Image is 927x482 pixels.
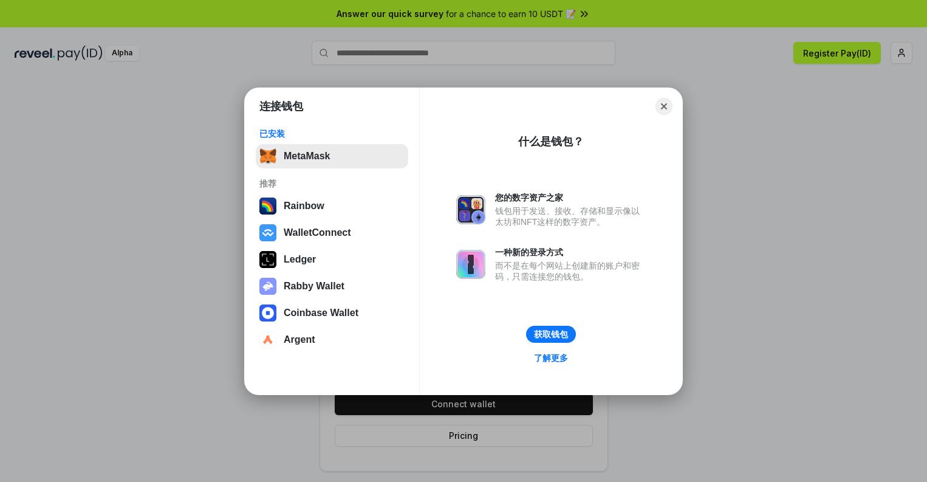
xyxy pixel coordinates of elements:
img: svg+xml,%3Csvg%20width%3D%22120%22%20height%3D%22120%22%20viewBox%3D%220%200%20120%20120%22%20fil... [259,198,276,215]
div: 什么是钱包？ [518,134,584,149]
div: MetaMask [284,151,330,162]
button: Rainbow [256,194,408,218]
button: Ledger [256,247,408,272]
div: 已安装 [259,128,405,139]
button: MetaMask [256,144,408,168]
img: svg+xml,%3Csvg%20fill%3D%22none%22%20height%3D%2233%22%20viewBox%3D%220%200%2035%2033%22%20width%... [259,148,276,165]
div: 一种新的登录方式 [495,247,646,258]
a: 了解更多 [527,350,575,366]
button: Rabby Wallet [256,274,408,298]
img: svg+xml,%3Csvg%20width%3D%2228%22%20height%3D%2228%22%20viewBox%3D%220%200%2028%2028%22%20fill%3D... [259,305,276,322]
button: Close [655,98,672,115]
div: 您的数字资产之家 [495,192,646,203]
button: Coinbase Wallet [256,301,408,325]
button: Argent [256,328,408,352]
img: svg+xml,%3Csvg%20xmlns%3D%22http%3A%2F%2Fwww.w3.org%2F2000%2Fsvg%22%20fill%3D%22none%22%20viewBox... [259,278,276,295]
div: 而不是在每个网站上创建新的账户和密码，只需连接您的钱包。 [495,260,646,282]
div: Argent [284,334,315,345]
h1: 连接钱包 [259,99,303,114]
div: 推荐 [259,178,405,189]
div: Ledger [284,254,316,265]
img: svg+xml,%3Csvg%20width%3D%2228%22%20height%3D%2228%22%20viewBox%3D%220%200%2028%2028%22%20fill%3D... [259,224,276,241]
img: svg+xml,%3Csvg%20xmlns%3D%22http%3A%2F%2Fwww.w3.org%2F2000%2Fsvg%22%20fill%3D%22none%22%20viewBox... [456,195,485,224]
div: Rabby Wallet [284,281,344,292]
div: WalletConnect [284,227,351,238]
img: svg+xml,%3Csvg%20width%3D%2228%22%20height%3D%2228%22%20viewBox%3D%220%200%2028%2028%22%20fill%3D... [259,331,276,348]
div: Coinbase Wallet [284,308,358,318]
img: svg+xml,%3Csvg%20xmlns%3D%22http%3A%2F%2Fwww.w3.org%2F2000%2Fsvg%22%20width%3D%2228%22%20height%3... [259,251,276,268]
div: 获取钱包 [534,329,568,340]
div: 钱包用于发送、接收、存储和显示像以太坊和NFT这样的数字资产。 [495,205,646,227]
div: Rainbow [284,201,324,212]
button: 获取钱包 [526,326,576,343]
img: svg+xml,%3Csvg%20xmlns%3D%22http%3A%2F%2Fwww.w3.org%2F2000%2Fsvg%22%20fill%3D%22none%22%20viewBox... [456,250,485,279]
button: WalletConnect [256,221,408,245]
div: 了解更多 [534,353,568,363]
